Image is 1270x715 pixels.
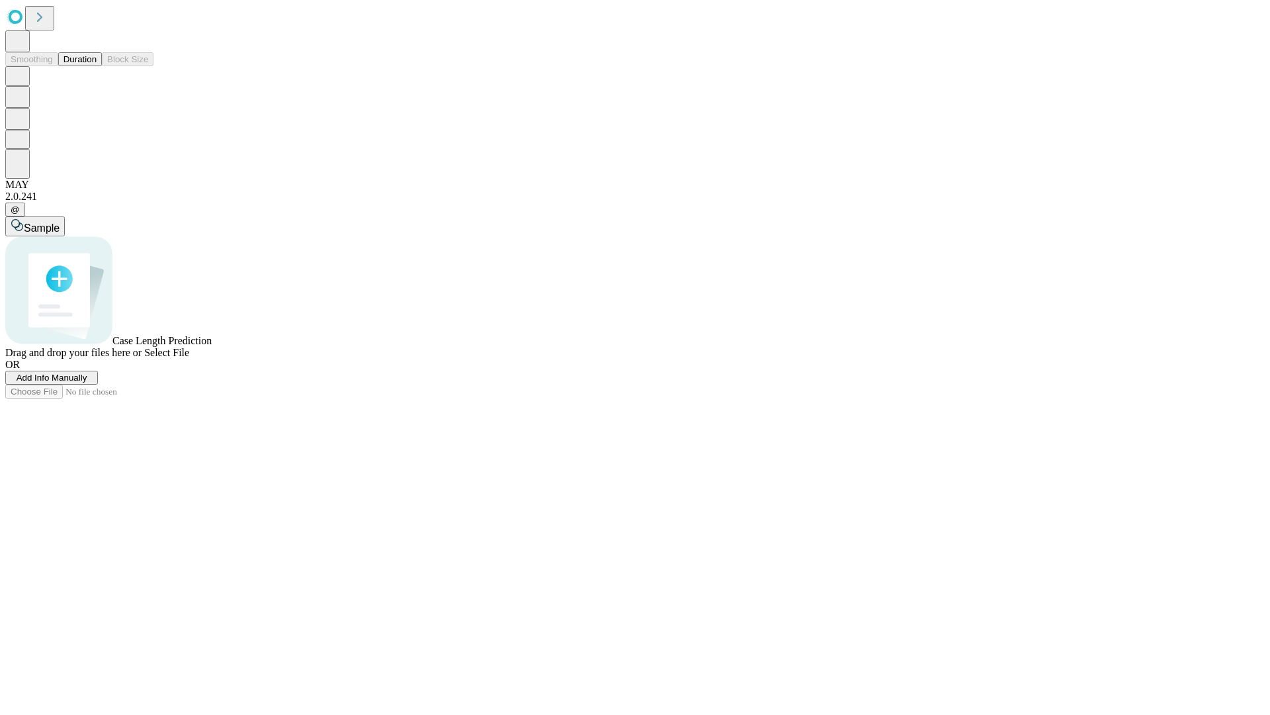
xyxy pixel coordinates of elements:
[102,52,153,66] button: Block Size
[144,347,189,358] span: Select File
[5,52,58,66] button: Smoothing
[5,371,98,385] button: Add Info Manually
[58,52,102,66] button: Duration
[24,222,60,234] span: Sample
[5,179,1265,191] div: MAY
[5,203,25,216] button: @
[11,205,20,215] span: @
[5,216,65,236] button: Sample
[112,335,212,346] span: Case Length Prediction
[5,359,20,370] span: OR
[17,373,87,383] span: Add Info Manually
[5,347,142,358] span: Drag and drop your files here or
[5,191,1265,203] div: 2.0.241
